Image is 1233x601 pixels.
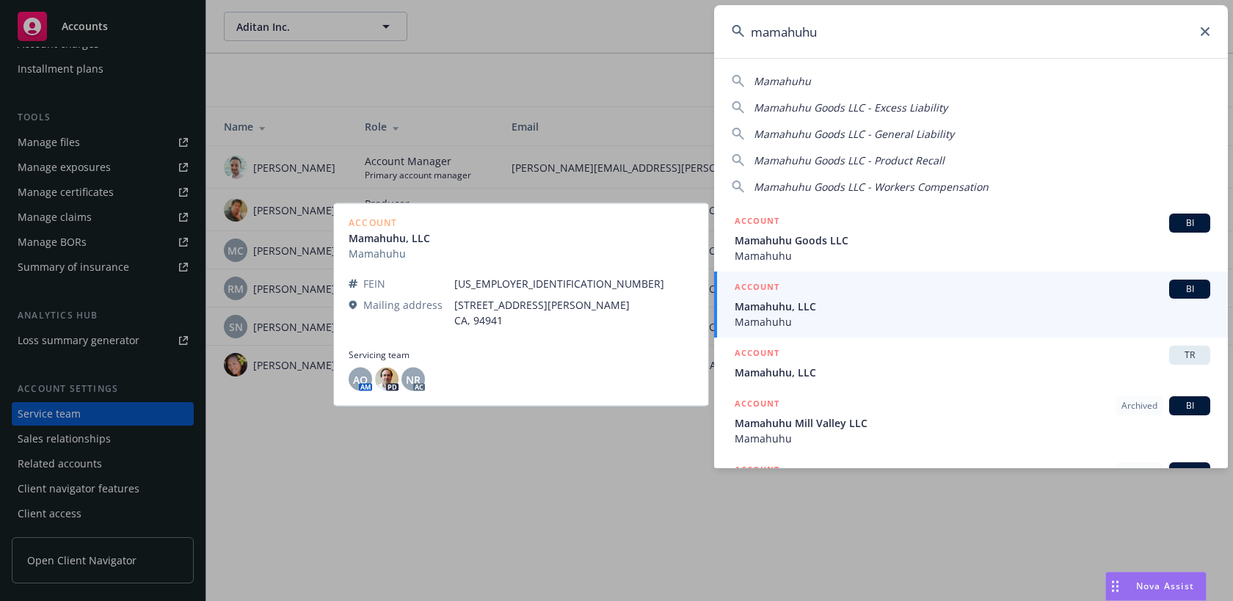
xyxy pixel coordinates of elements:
span: Mamahuhu [735,431,1210,446]
h5: ACCOUNT [735,396,779,414]
a: ACCOUNTArchivedBIMamahuhu Mill Valley LLCMamahuhu [714,388,1228,454]
a: ACCOUNTArchivedBI [714,454,1228,505]
span: Mamahuhu [754,74,811,88]
span: Mamahuhu [735,248,1210,263]
span: BI [1175,399,1204,412]
span: Mamahuhu Goods LLC [735,233,1210,248]
a: ACCOUNTBIMamahuhu, LLCMamahuhu [714,272,1228,338]
a: ACCOUNTBIMamahuhu Goods LLCMamahuhu [714,205,1228,272]
a: ACCOUNTTRMamahuhu, LLC [714,338,1228,388]
div: Drag to move [1106,572,1124,600]
h5: ACCOUNT [735,214,779,231]
span: Nova Assist [1136,580,1194,592]
span: BI [1175,283,1204,296]
span: Mamahuhu Mill Valley LLC [735,415,1210,431]
span: Mamahuhu Goods LLC - Product Recall [754,153,945,167]
input: Search... [714,5,1228,58]
span: BI [1175,465,1204,478]
span: TR [1175,349,1204,362]
span: BI [1175,216,1204,230]
span: Mamahuhu Goods LLC - Workers Compensation [754,180,989,194]
span: Mamahuhu, LLC [735,365,1210,380]
span: Archived [1121,465,1157,478]
span: Mamahuhu, LLC [735,299,1210,314]
span: Mamahuhu Goods LLC - General Liability [754,127,954,141]
button: Nova Assist [1105,572,1207,601]
h5: ACCOUNT [735,462,779,480]
span: Archived [1121,399,1157,412]
h5: ACCOUNT [735,280,779,297]
h5: ACCOUNT [735,346,779,363]
span: Mamahuhu [735,314,1210,329]
span: Mamahuhu Goods LLC - Excess Liability [754,101,948,114]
